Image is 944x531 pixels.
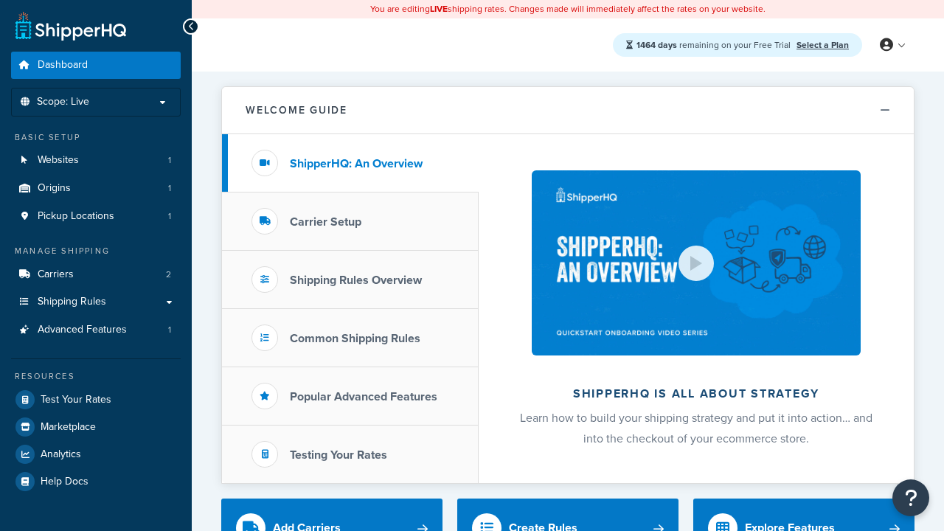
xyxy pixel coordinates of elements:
[168,182,171,195] span: 1
[532,170,861,355] img: ShipperHQ is all about strategy
[520,409,872,447] span: Learn how to build your shipping strategy and put it into action… and into the checkout of your e...
[37,96,89,108] span: Scope: Live
[11,316,181,344] li: Advanced Features
[41,394,111,406] span: Test Your Rates
[11,147,181,174] li: Websites
[290,332,420,345] h3: Common Shipping Rules
[41,448,81,461] span: Analytics
[41,476,88,488] span: Help Docs
[168,154,171,167] span: 1
[290,390,437,403] h3: Popular Advanced Features
[168,324,171,336] span: 1
[41,421,96,434] span: Marketplace
[38,154,79,167] span: Websites
[38,182,71,195] span: Origins
[11,468,181,495] a: Help Docs
[38,210,114,223] span: Pickup Locations
[11,131,181,144] div: Basic Setup
[796,38,849,52] a: Select a Plan
[11,147,181,174] a: Websites1
[290,274,422,287] h3: Shipping Rules Overview
[430,2,448,15] b: LIVE
[11,370,181,383] div: Resources
[11,203,181,230] li: Pickup Locations
[290,157,423,170] h3: ShipperHQ: An Overview
[518,387,875,400] h2: ShipperHQ is all about strategy
[290,448,387,462] h3: Testing Your Rates
[636,38,793,52] span: remaining on your Free Trial
[38,268,74,281] span: Carriers
[11,441,181,468] a: Analytics
[11,175,181,202] a: Origins1
[11,414,181,440] a: Marketplace
[11,203,181,230] a: Pickup Locations1
[11,386,181,413] a: Test Your Rates
[38,59,88,72] span: Dashboard
[11,316,181,344] a: Advanced Features1
[11,261,181,288] li: Carriers
[11,52,181,79] a: Dashboard
[11,245,181,257] div: Manage Shipping
[246,105,347,116] h2: Welcome Guide
[11,288,181,316] a: Shipping Rules
[222,87,914,134] button: Welcome Guide
[11,261,181,288] a: Carriers2
[38,324,127,336] span: Advanced Features
[636,38,677,52] strong: 1464 days
[290,215,361,229] h3: Carrier Setup
[11,175,181,202] li: Origins
[166,268,171,281] span: 2
[892,479,929,516] button: Open Resource Center
[168,210,171,223] span: 1
[38,296,106,308] span: Shipping Rules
